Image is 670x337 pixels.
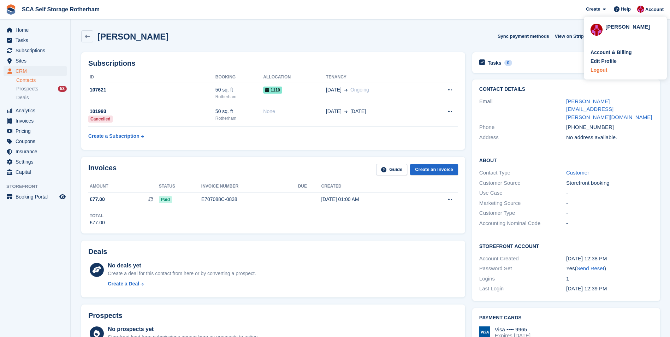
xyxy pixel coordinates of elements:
[88,59,458,67] h2: Subscriptions
[90,196,105,203] span: £77.00
[159,181,201,192] th: Status
[566,219,653,227] div: -
[479,189,566,197] div: Use Case
[376,164,407,176] a: Guide
[479,275,566,283] div: Logins
[16,94,29,101] span: Deals
[350,87,369,93] span: Ongoing
[16,46,58,55] span: Subscriptions
[566,123,653,131] div: [PHONE_NUMBER]
[16,136,58,146] span: Coupons
[591,49,632,56] div: Account & Billing
[4,35,67,45] a: menu
[16,25,58,35] span: Home
[58,86,67,92] div: 53
[576,265,604,271] a: Send Reset
[504,60,512,66] div: 0
[488,60,502,66] h2: Tasks
[90,213,105,219] div: Total
[479,97,566,122] div: Email
[4,46,67,55] a: menu
[479,87,653,92] h2: Contact Details
[4,192,67,202] a: menu
[479,123,566,131] div: Phone
[88,164,117,176] h2: Invoices
[263,108,326,115] div: None
[6,4,16,15] img: stora-icon-8386f47178a22dfd0bd8f6a31ec36ba5ce8667c1dd55bd0f319d3a0aa187defe.svg
[591,58,660,65] a: Edit Profile
[591,66,607,74] div: Logout
[479,315,653,321] h2: Payment cards
[566,285,607,291] time: 2025-08-17 11:39:35 UTC
[350,108,366,115] span: [DATE]
[201,181,298,192] th: Invoice number
[566,134,653,142] div: No address available.
[326,72,424,83] th: Tenancy
[552,30,595,42] a: View on Stripe
[479,134,566,142] div: Address
[19,4,102,15] a: SCA Self Storage Rotherham
[4,147,67,156] a: menu
[4,167,67,177] a: menu
[88,312,123,320] h2: Prospects
[4,106,67,116] a: menu
[16,167,58,177] span: Capital
[566,265,653,273] div: Yes
[566,179,653,187] div: Storefront booking
[16,116,58,126] span: Invoices
[566,209,653,217] div: -
[566,275,653,283] div: 1
[566,170,589,176] a: Customer
[637,6,644,13] img: Thomas Webb
[566,189,653,197] div: -
[591,58,617,65] div: Edit Profile
[326,108,342,115] span: [DATE]
[88,72,215,83] th: ID
[591,24,603,36] img: Thomas Webb
[108,325,259,333] div: No prospects yet
[605,23,660,29] div: [PERSON_NAME]
[479,169,566,177] div: Contact Type
[108,280,139,288] div: Create a Deal
[498,30,549,42] button: Sync payment methods
[16,66,58,76] span: CRM
[215,108,263,115] div: 50 sq. ft
[479,219,566,227] div: Accounting Nominal Code
[88,132,140,140] div: Create a Subscription
[586,6,600,13] span: Create
[215,72,263,83] th: Booking
[90,219,105,226] div: £77.00
[159,196,172,203] span: Paid
[16,192,58,202] span: Booking Portal
[201,196,298,203] div: E707088C-0838
[479,265,566,273] div: Password Set
[566,255,653,263] div: [DATE] 12:38 PM
[566,199,653,207] div: -
[16,85,38,92] span: Prospects
[298,181,321,192] th: Due
[88,86,215,94] div: 107621
[16,147,58,156] span: Insurance
[215,86,263,94] div: 50 sq. ft
[591,49,660,56] a: Account & Billing
[16,157,58,167] span: Settings
[479,156,653,164] h2: About
[326,86,342,94] span: [DATE]
[321,196,419,203] div: [DATE] 01:00 AM
[88,248,107,256] h2: Deals
[108,270,256,277] div: Create a deal for this contact from here or by converting a prospect.
[566,98,652,120] a: [PERSON_NAME][EMAIL_ADDRESS][PERSON_NAME][DOMAIN_NAME]
[16,126,58,136] span: Pricing
[645,6,664,13] span: Account
[4,126,67,136] a: menu
[58,193,67,201] a: Preview store
[479,242,653,249] h2: Storefront Account
[16,77,67,84] a: Contacts
[479,255,566,263] div: Account Created
[16,94,67,101] a: Deals
[4,157,67,167] a: menu
[479,285,566,293] div: Last Login
[108,280,256,288] a: Create a Deal
[4,56,67,66] a: menu
[88,108,215,115] div: 101993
